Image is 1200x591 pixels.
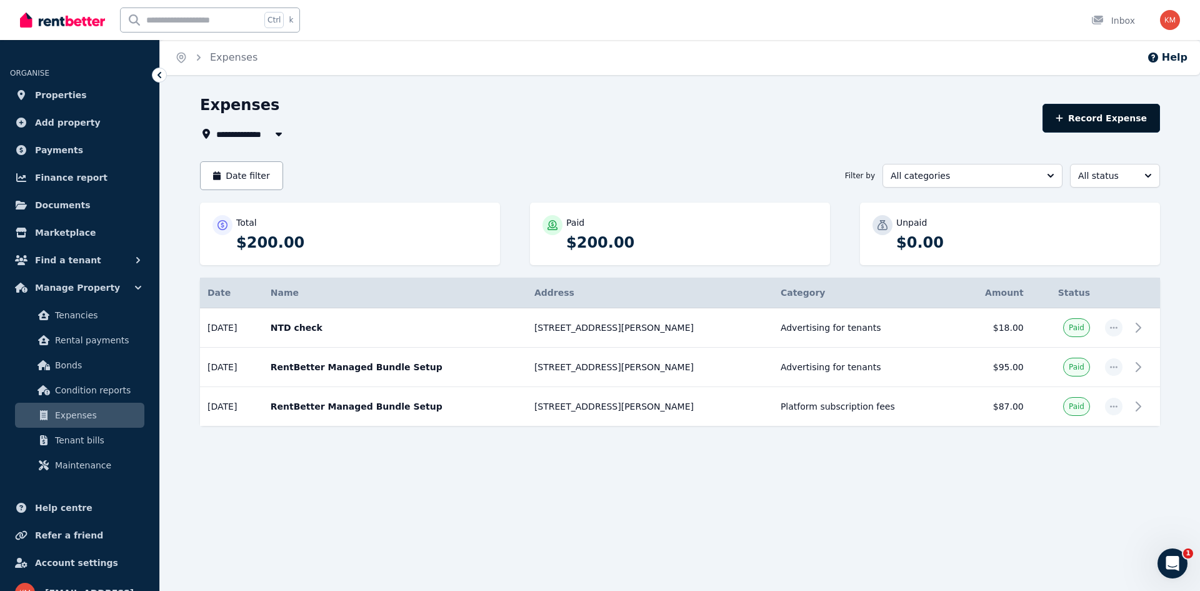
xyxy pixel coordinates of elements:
a: Help centre [10,495,149,520]
span: Marketplace [35,225,96,240]
button: Record Expense [1042,104,1160,133]
span: Rental payments [55,333,139,348]
td: [DATE] [200,308,263,348]
td: [STREET_ADDRESS][PERSON_NAME] [527,348,773,387]
td: Platform subscription fees [773,387,956,427]
span: Account settings [35,555,118,570]
span: k [289,15,293,25]
span: Payments [35,143,83,158]
p: Total [236,216,257,229]
a: Tenant bills [15,428,144,453]
td: $18.00 [956,308,1031,348]
span: Manage Property [35,280,120,295]
span: ORGANISE [10,69,49,78]
a: Maintenance [15,453,144,478]
p: RentBetter Managed Bundle Setup [271,361,519,373]
p: $200.00 [236,233,487,253]
th: Category [773,278,956,308]
a: Payments [10,138,149,163]
span: Expenses [55,408,139,423]
a: Account settings [10,550,149,575]
a: Expenses [210,51,257,63]
h1: Expenses [200,95,279,115]
span: Filter by [845,171,875,181]
iframe: Intercom live chat [1157,548,1187,578]
span: Maintenance [55,458,139,473]
td: [DATE] [200,348,263,387]
button: Manage Property [10,275,149,300]
td: $95.00 [956,348,1031,387]
button: All categories [882,164,1062,188]
span: Add property [35,115,101,130]
a: Properties [10,83,149,108]
td: Advertising for tenants [773,308,956,348]
a: Tenancies [15,303,144,328]
td: Advertising for tenants [773,348,956,387]
span: Finance report [35,170,107,185]
td: [STREET_ADDRESS][PERSON_NAME] [527,387,773,427]
th: Status [1031,278,1097,308]
span: Paid [1069,362,1084,372]
img: RentBetter [20,11,105,29]
span: Paid [1069,402,1084,412]
span: Help centre [35,500,92,515]
span: Tenant bills [55,433,139,448]
button: All status [1070,164,1160,188]
span: Refer a friend [35,528,103,543]
th: Address [527,278,773,308]
span: Tenancies [55,308,139,323]
p: NTD check [271,321,519,334]
span: Ctrl [264,12,284,28]
td: $87.00 [956,387,1031,427]
span: All status [1078,169,1134,182]
nav: Breadcrumb [160,40,272,75]
p: Paid [566,216,584,229]
span: Documents [35,198,91,213]
a: Marketplace [10,220,149,245]
span: Condition reports [55,383,139,398]
a: Condition reports [15,378,144,403]
span: Paid [1069,323,1084,333]
span: All categories [891,169,1037,182]
th: Date [200,278,263,308]
span: 1 [1183,548,1193,558]
span: Properties [35,88,87,103]
a: Add property [10,110,149,135]
a: Bonds [15,353,144,378]
a: Refer a friend [10,523,149,548]
th: Name [263,278,527,308]
a: Finance report [10,165,149,190]
td: [DATE] [200,387,263,427]
p: RentBetter Managed Bundle Setup [271,400,519,413]
p: Unpaid [896,216,927,229]
td: [STREET_ADDRESS][PERSON_NAME] [527,308,773,348]
span: Bonds [55,358,139,373]
a: Documents [10,193,149,218]
button: Help [1147,50,1187,65]
p: $200.00 [566,233,817,253]
p: $0.00 [896,233,1147,253]
th: Amount [956,278,1031,308]
button: Date filter [200,161,283,190]
div: Inbox [1091,14,1135,27]
button: Find a tenant [10,248,149,273]
a: Expenses [15,403,144,428]
a: Rental payments [15,328,144,353]
span: Find a tenant [35,253,101,268]
img: km.redding1@gmail.com [1160,10,1180,30]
